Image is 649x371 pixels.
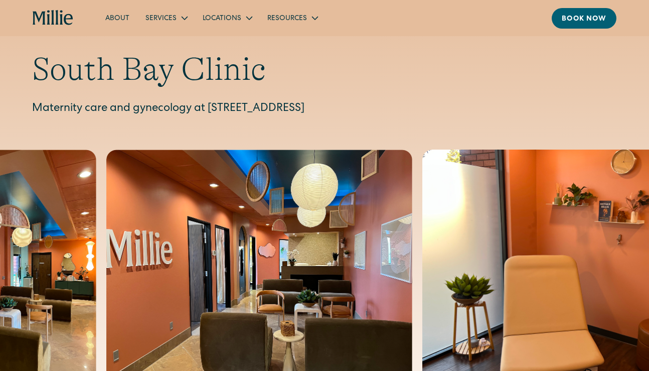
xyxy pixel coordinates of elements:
div: Services [145,14,177,24]
div: Book now [562,14,606,25]
a: About [97,10,137,26]
div: Services [137,10,195,26]
div: Locations [195,10,259,26]
h1: South Bay Clinic [32,50,617,89]
div: Locations [203,14,241,24]
div: Resources [267,14,307,24]
a: Book now [552,8,616,29]
div: Resources [259,10,325,26]
p: Maternity care and gynecology at [STREET_ADDRESS] [32,101,617,117]
a: home [33,10,74,26]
